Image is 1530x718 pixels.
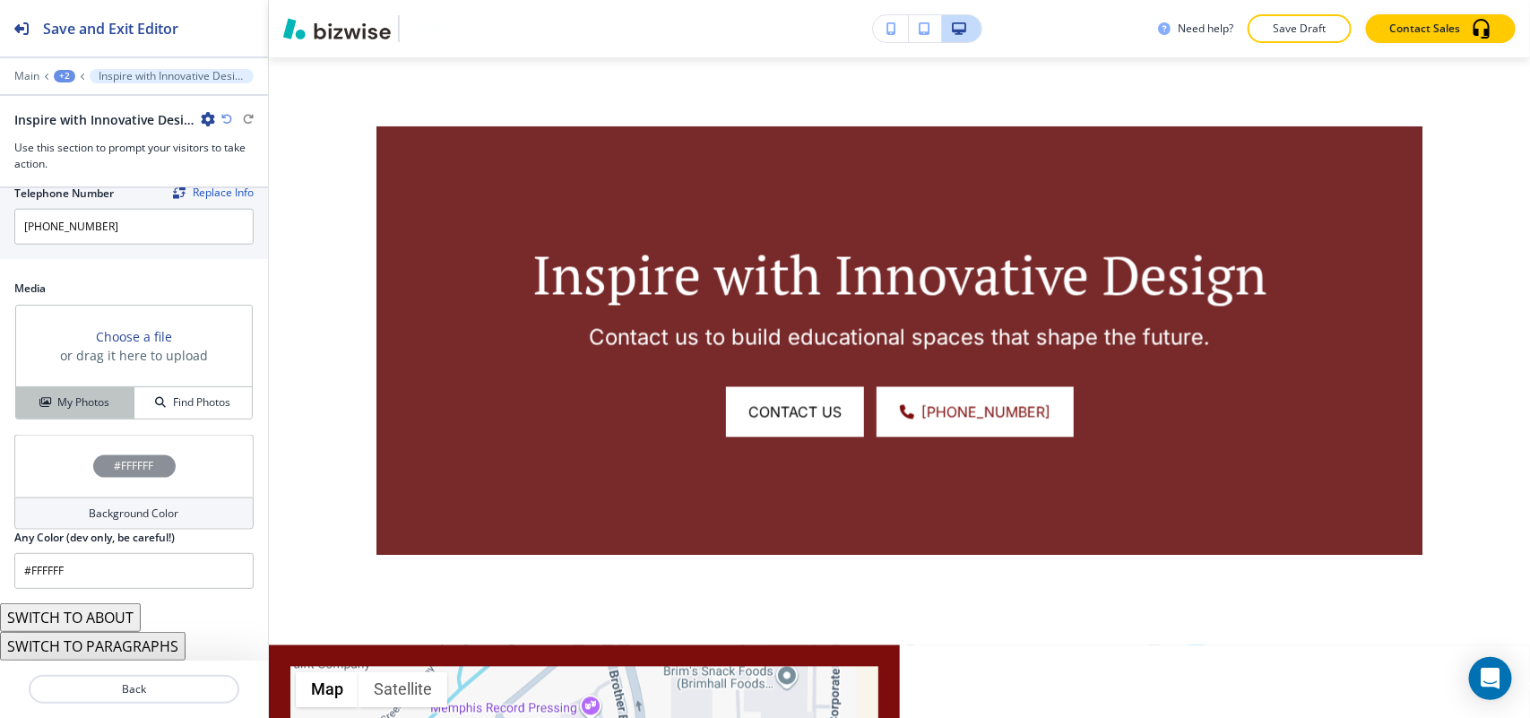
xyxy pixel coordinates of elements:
[16,387,134,419] button: My Photos
[468,243,1331,307] p: Inspire with Innovative Design
[1178,21,1233,37] h3: Need help?
[115,458,154,474] h4: #FFFFFF
[57,394,109,411] h4: My Photos
[134,387,252,419] button: Find Photos
[173,186,186,199] img: Replace
[1469,657,1512,700] div: Open Intercom Messenger
[921,402,1050,423] span: [PHONE_NUMBER]
[1271,21,1328,37] p: Save Draft
[90,506,179,522] h4: Background Color
[726,387,864,437] button: CONTACT US
[14,530,175,546] h2: Any Color (dev only, be careful!)
[14,209,254,245] input: Ex. 561-222-1111
[96,327,172,346] button: Choose a file
[173,394,230,411] h4: Find Photos
[1248,14,1352,43] button: Save Draft
[14,186,114,202] h2: Telephone Number
[748,402,842,423] span: CONTACT US
[14,70,39,82] button: Main
[54,70,75,82] button: +2
[1389,21,1460,37] p: Contact Sales
[407,22,455,35] img: Your Logo
[14,304,254,420] div: Choose a fileor drag it here to uploadMy PhotosFind Photos
[173,186,254,199] div: Replace Info
[99,70,245,82] p: Inspire with Innovative Design
[359,672,447,708] button: Show satellite imagery
[14,281,254,297] h2: Media
[1366,14,1516,43] button: Contact Sales
[90,69,254,83] button: Inspire with Innovative Design
[173,186,254,201] span: Find and replace this information across Bizwise
[296,672,359,708] button: Show street map
[14,110,194,129] h2: Inspire with Innovative Design
[60,346,208,365] h3: or drag it here to upload
[14,140,254,172] h3: Use this section to prompt your visitors to take action.
[14,435,254,530] button: #FFFFFFBackground Color
[30,681,238,697] p: Back
[43,18,178,39] h2: Save and Exit Editor
[468,324,1331,351] p: Contact us to build educational spaces that shape the future.
[173,186,254,199] button: ReplaceReplace Info
[877,387,1074,437] a: [PHONE_NUMBER]
[283,18,391,39] img: Bizwise Logo
[29,675,239,704] button: Back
